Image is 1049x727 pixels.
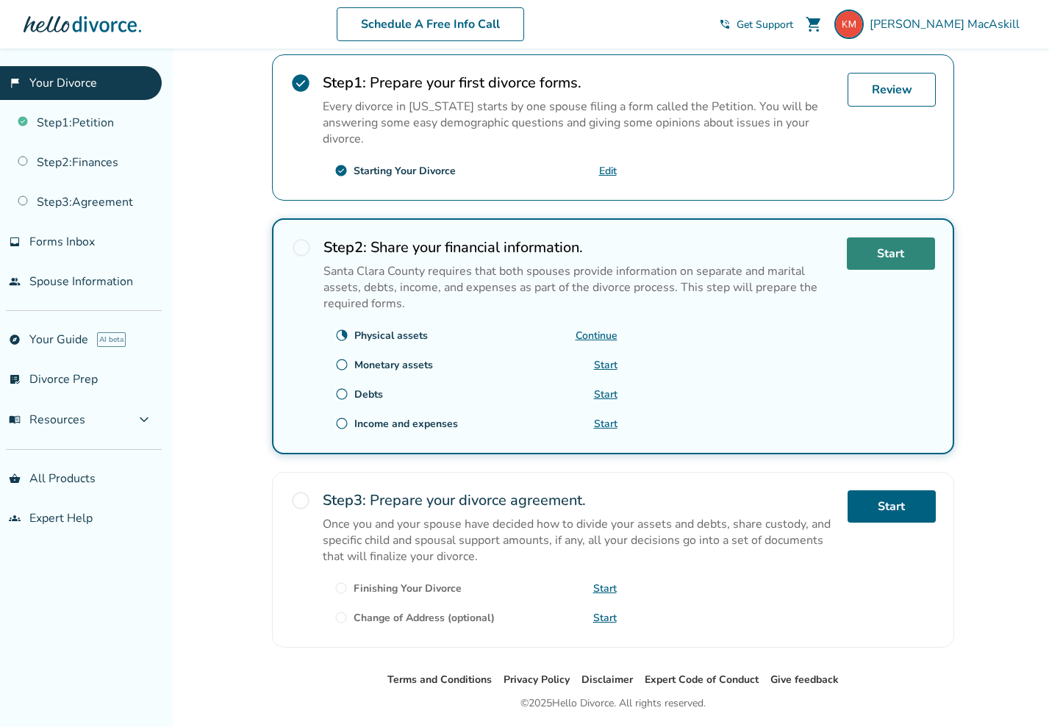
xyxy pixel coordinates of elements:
[9,236,21,248] span: inbox
[290,490,311,511] span: radio_button_unchecked
[848,490,936,523] a: Start
[9,373,21,385] span: list_alt_check
[975,656,1049,727] iframe: Chat Widget
[594,417,617,431] a: Start
[504,673,570,687] a: Privacy Policy
[337,7,524,41] a: Schedule A Free Info Call
[719,18,793,32] a: phone_in_talkGet Support
[323,263,835,312] p: Santa Clara County requires that both spouses provide information on separate and marital assets,...
[719,18,731,30] span: phone_in_talk
[9,512,21,524] span: groups
[576,329,617,343] a: Continue
[323,73,366,93] strong: Step 1 :
[593,611,617,625] a: Start
[9,77,21,89] span: flag_2
[354,358,433,372] div: Monetary assets
[335,329,348,342] span: clock_loader_40
[354,581,462,595] div: Finishing Your Divorce
[9,334,21,345] span: explore
[9,276,21,287] span: people
[645,673,759,687] a: Expert Code of Conduct
[290,73,311,93] span: check_circle
[323,99,836,147] p: Every divorce in [US_STATE] starts by one spouse filing a form called the Petition. You will be a...
[335,417,348,430] span: radio_button_unchecked
[737,18,793,32] span: Get Support
[323,237,367,257] strong: Step 2 :
[97,332,126,347] span: AI beta
[520,695,706,712] div: © 2025 Hello Divorce. All rights reserved.
[770,671,839,689] li: Give feedback
[593,581,617,595] a: Start
[848,73,936,107] a: Review
[334,581,348,595] span: radio_button_unchecked
[594,387,617,401] a: Start
[805,15,823,33] span: shopping_cart
[291,237,312,258] span: radio_button_unchecked
[9,412,85,428] span: Resources
[323,237,835,257] h2: Share your financial information.
[334,164,348,177] span: check_circle
[594,358,617,372] a: Start
[354,329,428,343] div: Physical assets
[9,414,21,426] span: menu_book
[387,673,492,687] a: Terms and Conditions
[9,473,21,484] span: shopping_basket
[581,671,633,689] li: Disclaimer
[323,490,836,510] h2: Prepare your divorce agreement.
[354,611,495,625] div: Change of Address (optional)
[354,417,458,431] div: Income and expenses
[323,516,836,565] p: Once you and your spouse have decided how to divide your assets and debts, share custody, and spe...
[335,358,348,371] span: radio_button_unchecked
[335,387,348,401] span: radio_button_unchecked
[323,490,366,510] strong: Step 3 :
[870,16,1025,32] span: [PERSON_NAME] MacAskill
[599,164,617,178] a: Edit
[847,237,935,270] a: Start
[334,611,348,624] span: radio_button_unchecked
[29,234,95,250] span: Forms Inbox
[354,387,383,401] div: Debts
[323,73,836,93] h2: Prepare your first divorce forms.
[354,164,456,178] div: Starting Your Divorce
[135,411,153,429] span: expand_more
[834,10,864,39] img: kmacaskill@gmail.com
